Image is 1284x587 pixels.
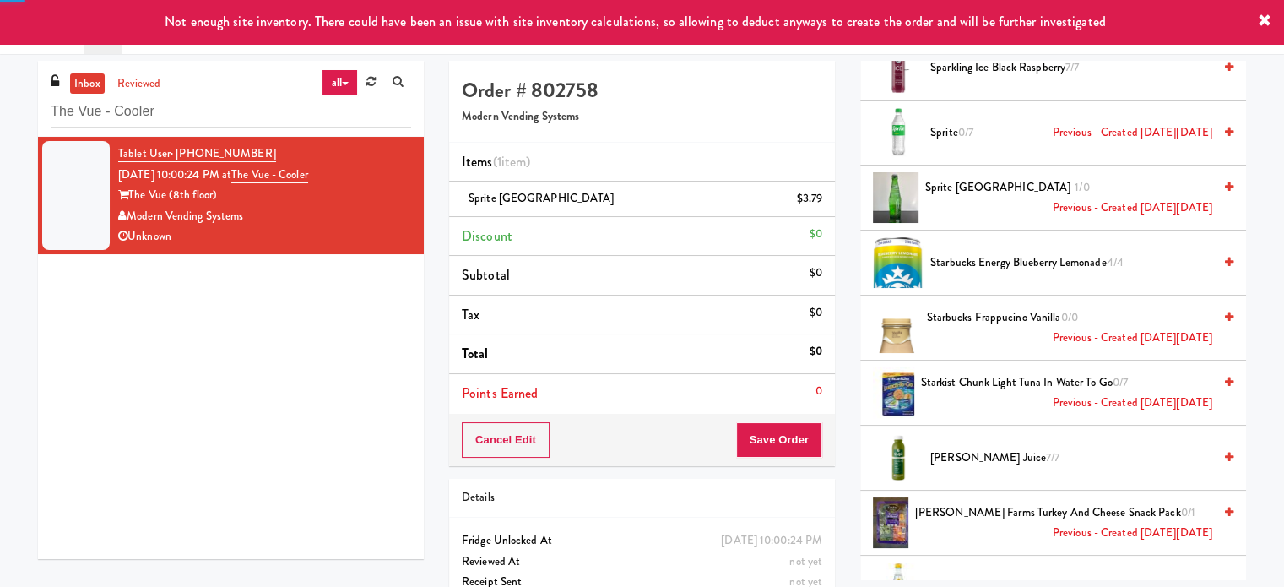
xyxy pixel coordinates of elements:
[462,552,822,573] div: Reviewed At
[38,137,424,254] li: Tablet User· [PHONE_NUMBER][DATE] 10:00:24 PM atThe Vue - CoolerThe Vue (8th floor)Modern Vending...
[925,177,1212,219] span: Sprite [GEOGRAPHIC_DATA]
[1053,328,1212,349] span: Previous - Created [DATE][DATE]
[914,372,1233,414] div: Starkist Chunk Light Tuna in Water to Go0/7Previous - Created [DATE][DATE]
[118,185,411,206] div: The Vue (8th floor)
[1060,309,1077,325] span: 0/0
[322,69,357,96] a: all
[918,177,1233,219] div: Sprite [GEOGRAPHIC_DATA]-1/0Previous - Created [DATE][DATE]
[924,448,1233,469] div: [PERSON_NAME] Juice7/7
[1065,59,1079,75] span: 7/7
[462,152,530,171] span: Items
[921,372,1212,414] span: Starkist Chunk Light Tuna in Water to Go
[501,152,526,171] ng-pluralize: item
[810,302,822,323] div: $0
[462,79,822,101] h4: Order # 802758
[930,57,1212,79] span: Sparkling Ice Black Raspberry
[810,224,822,245] div: $0
[231,166,308,183] a: The Vue - Cooler
[462,487,822,508] div: Details
[736,422,822,458] button: Save Order
[1107,254,1124,270] span: 4/4
[958,124,973,140] span: 0/7
[113,73,165,95] a: reviewed
[118,206,411,227] div: Modern Vending Systems
[930,253,1212,274] span: Starbucks Energy Blueberry Lemonade
[924,57,1233,79] div: Sparkling Ice Black Raspberry7/7
[462,344,489,363] span: Total
[915,503,1212,544] span: [PERSON_NAME] Farms Turkey and Cheese Snack Pack
[810,263,822,284] div: $0
[462,530,822,552] div: Fridge Unlocked At
[927,307,1212,349] span: Starbucks Frappucino Vanilla
[462,305,479,324] span: Tax
[908,503,1233,544] div: [PERSON_NAME] Farms Turkey and Cheese Snack Pack0/1Previous - Created [DATE][DATE]
[930,122,1212,144] span: Sprite
[70,73,105,95] a: inbox
[118,166,231,182] span: [DATE] 10:00:24 PM at
[462,111,822,123] h5: Modern Vending Systems
[1046,449,1059,465] span: 7/7
[118,145,276,162] a: Tablet User· [PHONE_NUMBER]
[810,341,822,362] div: $0
[815,381,822,402] div: 0
[797,188,823,209] div: $3.79
[493,152,531,171] span: (1 )
[462,383,538,403] span: Points Earned
[1070,179,1089,195] span: -1/0
[1053,198,1212,219] span: Previous - Created [DATE][DATE]
[1053,122,1212,144] span: Previous - Created [DATE][DATE]
[924,253,1233,274] div: Starbucks Energy Blueberry Lemonade4/4
[1053,393,1212,414] span: Previous - Created [DATE][DATE]
[1181,504,1195,520] span: 0/1
[721,530,822,552] div: [DATE] 10:00:24 PM
[469,190,614,206] span: Sprite [GEOGRAPHIC_DATA]
[930,448,1212,469] span: [PERSON_NAME] Juice
[462,265,510,285] span: Subtotal
[1113,374,1128,390] span: 0/7
[924,122,1233,144] div: Sprite0/7Previous - Created [DATE][DATE]
[1053,523,1212,544] span: Previous - Created [DATE][DATE]
[462,226,512,246] span: Discount
[171,145,276,161] span: · [PHONE_NUMBER]
[118,226,411,247] div: Unknown
[165,12,1105,31] span: Not enough site inventory. There could have been an issue with site inventory calculations, so al...
[789,553,822,569] span: not yet
[462,422,550,458] button: Cancel Edit
[920,307,1233,349] div: Starbucks Frappucino Vanilla0/0Previous - Created [DATE][DATE]
[51,96,411,128] input: Search vision orders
